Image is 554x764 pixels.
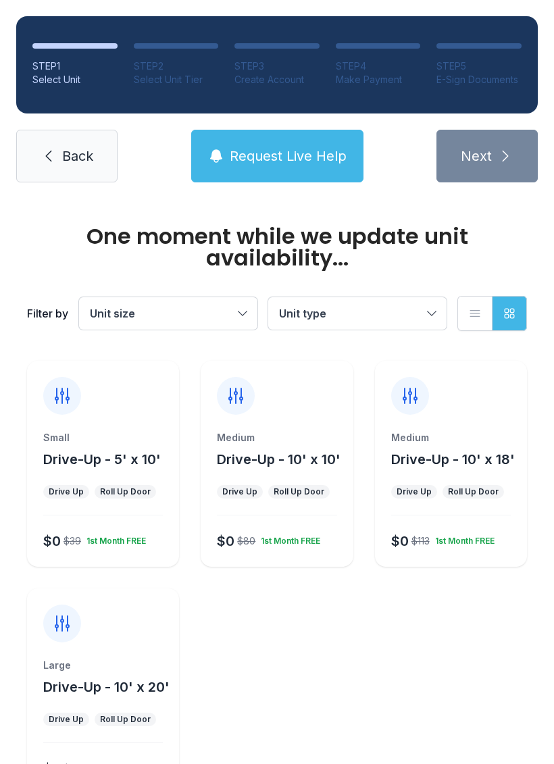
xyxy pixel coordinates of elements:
[397,486,432,497] div: Drive Up
[274,486,324,497] div: Roll Up Door
[234,73,320,86] div: Create Account
[336,73,421,86] div: Make Payment
[49,486,84,497] div: Drive Up
[100,486,151,497] div: Roll Up Door
[255,530,320,546] div: 1st Month FREE
[27,226,527,269] div: One moment while we update unit availability...
[43,451,161,467] span: Drive-Up - 5' x 10'
[230,147,347,165] span: Request Live Help
[134,59,219,73] div: STEP 2
[64,534,81,548] div: $39
[43,431,163,444] div: Small
[461,147,492,165] span: Next
[448,486,499,497] div: Roll Up Door
[391,450,515,469] button: Drive-Up - 10' x 18'
[81,530,146,546] div: 1st Month FREE
[391,532,409,551] div: $0
[32,73,118,86] div: Select Unit
[391,431,511,444] div: Medium
[217,450,341,469] button: Drive-Up - 10' x 10'
[90,307,135,320] span: Unit size
[336,59,421,73] div: STEP 4
[237,534,255,548] div: $80
[27,305,68,322] div: Filter by
[62,147,93,165] span: Back
[100,714,151,725] div: Roll Up Door
[411,534,430,548] div: $113
[279,307,326,320] span: Unit type
[43,678,170,696] button: Drive-Up - 10' x 20'
[234,59,320,73] div: STEP 3
[32,59,118,73] div: STEP 1
[134,73,219,86] div: Select Unit Tier
[217,451,341,467] span: Drive-Up - 10' x 10'
[49,714,84,725] div: Drive Up
[43,532,61,551] div: $0
[217,532,234,551] div: $0
[436,73,522,86] div: E-Sign Documents
[436,59,522,73] div: STEP 5
[43,679,170,695] span: Drive-Up - 10' x 20'
[391,451,515,467] span: Drive-Up - 10' x 18'
[43,659,163,672] div: Large
[268,297,447,330] button: Unit type
[222,486,257,497] div: Drive Up
[79,297,257,330] button: Unit size
[43,450,161,469] button: Drive-Up - 5' x 10'
[430,530,495,546] div: 1st Month FREE
[217,431,336,444] div: Medium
